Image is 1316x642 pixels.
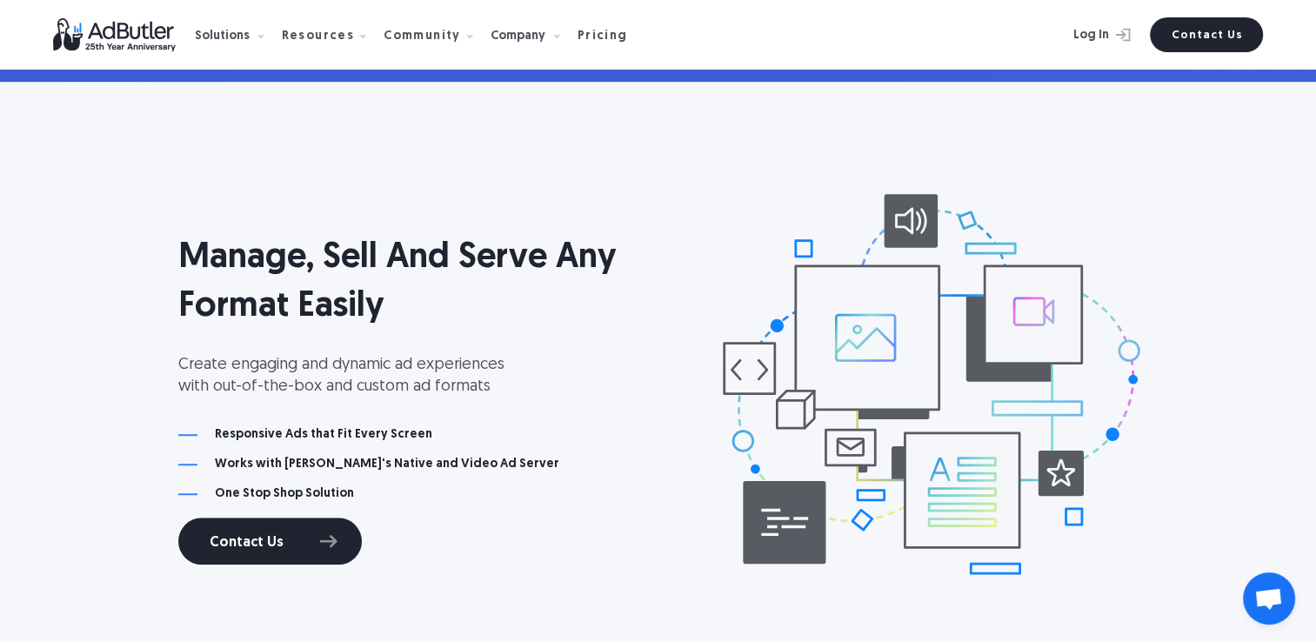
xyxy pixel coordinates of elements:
[578,30,628,43] div: Pricing
[282,30,355,43] div: Resources
[1150,17,1263,52] a: Contact Us
[491,30,545,43] div: Company
[178,354,526,398] p: Create engaging and dynamic ad experiences with out-of-the-box and custom ad formats
[384,30,461,43] div: Community
[578,27,642,43] a: Pricing
[178,518,362,565] a: Contact Us
[215,458,559,471] h4: Works with [PERSON_NAME]'s Native and Video Ad Server
[178,234,657,331] h2: Manage, Sell And Serve Any Format Easily
[195,30,250,43] div: Solutions
[1026,17,1139,52] a: Log In
[1243,572,1295,625] a: Open chat
[215,429,432,441] h4: Responsive Ads that Fit Every Screen
[215,488,354,500] h4: One Stop Shop Solution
